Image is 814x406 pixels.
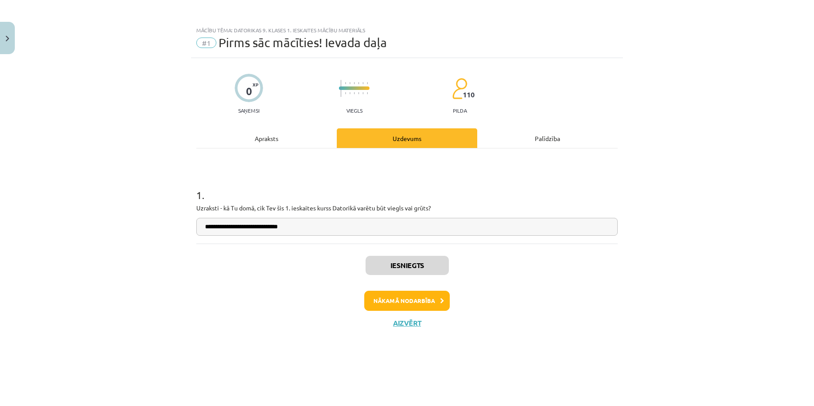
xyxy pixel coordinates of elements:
[367,92,368,94] img: icon-short-line-57e1e144782c952c97e751825c79c345078a6d821885a25fce030b3d8c18986b.svg
[235,107,263,114] p: Saņemsi
[346,107,363,114] p: Viegls
[196,27,618,33] div: Mācību tēma: Datorikas 9. klases 1. ieskaites mācību materiāls
[345,82,346,84] img: icon-short-line-57e1e144782c952c97e751825c79c345078a6d821885a25fce030b3d8c18986b.svg
[463,91,475,99] span: 110
[196,174,618,201] h1: 1 .
[363,92,363,94] img: icon-short-line-57e1e144782c952c97e751825c79c345078a6d821885a25fce030b3d8c18986b.svg
[341,80,342,97] img: icon-long-line-d9ea69661e0d244f92f715978eff75569469978d946b2353a9bb055b3ed8787d.svg
[477,128,618,148] div: Palīdzība
[390,319,424,327] button: Aizvērt
[364,291,450,311] button: Nākamā nodarbība
[196,128,337,148] div: Apraksts
[363,82,363,84] img: icon-short-line-57e1e144782c952c97e751825c79c345078a6d821885a25fce030b3d8c18986b.svg
[453,107,467,114] p: pilda
[452,78,467,100] img: students-c634bb4e5e11cddfef0936a35e636f08e4e9abd3cc4e673bd6f9a4125e45ecb1.svg
[354,82,355,84] img: icon-short-line-57e1e144782c952c97e751825c79c345078a6d821885a25fce030b3d8c18986b.svg
[219,35,387,50] span: Pirms sāc mācīties! Ievada daļa
[366,256,449,275] button: Iesniegts
[6,36,9,41] img: icon-close-lesson-0947bae3869378f0d4975bcd49f059093ad1ed9edebbc8119c70593378902aed.svg
[345,92,346,94] img: icon-short-line-57e1e144782c952c97e751825c79c345078a6d821885a25fce030b3d8c18986b.svg
[196,203,618,213] p: Uzraksti - kā Tu domā, cik Tev šis 1. ieskaites kurss Datorikā varētu būt viegls vai grūts?
[358,82,359,84] img: icon-short-line-57e1e144782c952c97e751825c79c345078a6d821885a25fce030b3d8c18986b.svg
[367,82,368,84] img: icon-short-line-57e1e144782c952c97e751825c79c345078a6d821885a25fce030b3d8c18986b.svg
[337,128,477,148] div: Uzdevums
[354,92,355,94] img: icon-short-line-57e1e144782c952c97e751825c79c345078a6d821885a25fce030b3d8c18986b.svg
[246,85,252,97] div: 0
[358,92,359,94] img: icon-short-line-57e1e144782c952c97e751825c79c345078a6d821885a25fce030b3d8c18986b.svg
[196,38,216,48] span: #1
[253,82,258,87] span: XP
